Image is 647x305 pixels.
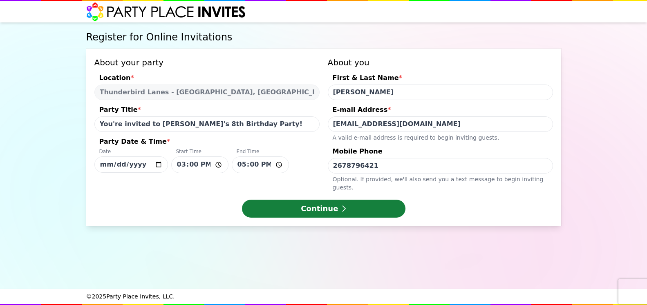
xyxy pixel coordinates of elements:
[328,132,553,142] div: A valid e-mail address is required to begin inviting guests.
[328,158,553,174] input: Mobile PhoneOptional. If provided, we'll also send you a text message to begin inviting guests.
[94,85,320,100] select: Location*
[328,105,553,116] div: E-mail Address
[328,147,553,158] div: Mobile Phone
[94,57,320,68] h3: About your party
[86,31,561,44] h1: Register for Online Invitations
[328,85,553,100] input: First & Last Name*
[328,174,553,191] div: Optional. If provided, we ' ll also send you a text message to begin inviting guests.
[94,137,320,148] div: Party Date & Time
[94,105,320,116] div: Party Title
[328,116,553,132] input: E-mail Address*A valid e-mail address is required to begin inviting guests.
[94,116,320,132] input: Party Title*
[86,2,246,22] img: Party Place Invites
[86,289,561,304] div: © 2025 Party Place Invites, LLC.
[232,156,289,173] input: Party Date & Time*DateStart TimeEnd Time
[94,148,168,156] div: Date
[328,73,553,85] div: First & Last Name
[94,156,168,173] input: Party Date & Time*DateStart TimeEnd Time
[232,148,289,156] div: End Time
[242,200,405,218] button: Continue
[94,73,320,85] div: Location
[171,148,228,156] div: Start Time
[328,57,553,68] h3: About you
[171,156,228,173] input: Party Date & Time*DateStart TimeEnd Time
